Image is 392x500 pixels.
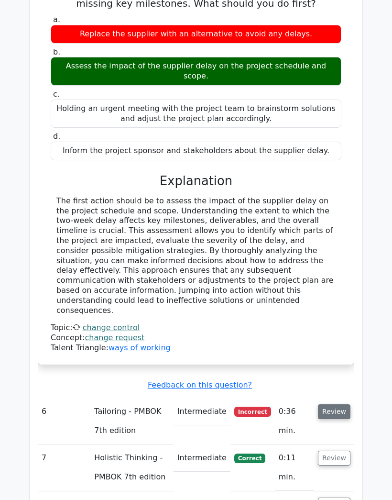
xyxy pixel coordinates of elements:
span: d. [53,132,60,141]
span: Correct [234,454,265,463]
span: Incorrect [234,407,271,416]
div: The first action should be to assess the impact of the supplier delay on the project schedule and... [56,196,336,316]
div: Talent Triangle: [51,323,341,353]
td: Intermediate [174,444,230,472]
td: 0:11 min. [275,444,314,491]
span: a. [53,15,60,24]
div: Inform the project sponsor and stakeholders about the supplier delay. [51,142,341,160]
div: Concept: [51,333,341,343]
td: 6 [38,398,90,444]
td: 7 [38,444,90,491]
button: Review [318,404,350,419]
td: Intermediate [174,398,230,425]
div: Topic: [51,323,341,333]
a: Feedback on this question? [148,380,252,389]
td: Holistic Thinking - PMBOK 7th edition [90,444,173,491]
div: Assess the impact of the supplier delay on the project schedule and scope. [51,57,341,86]
a: change request [85,333,145,342]
div: Holding an urgent meeting with the project team to brainstorm solutions and adjust the project pl... [51,100,341,128]
button: Review [318,451,350,466]
a: change control [83,323,140,332]
td: 0:36 min. [275,398,314,444]
div: Replace the supplier with an alternative to avoid any delays. [51,25,341,44]
td: Tailoring - PMBOK 7th edition [90,398,173,444]
h3: Explanation [56,174,336,189]
a: ways of working [109,343,171,352]
span: b. [53,47,60,56]
span: c. [53,89,60,99]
